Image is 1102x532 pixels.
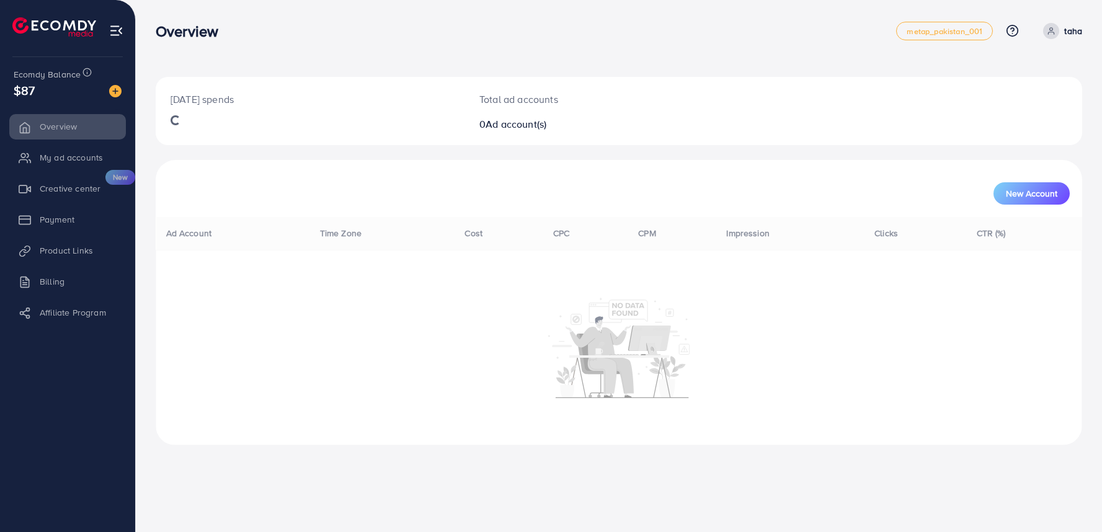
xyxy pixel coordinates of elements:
span: metap_pakistan_001 [907,27,982,35]
span: Ad account(s) [486,117,546,131]
span: New Account [1006,189,1057,198]
p: taha [1064,24,1082,38]
img: menu [109,24,123,38]
button: New Account [993,182,1070,205]
h3: Overview [156,22,228,40]
span: $87 [14,81,35,99]
p: [DATE] spends [171,92,450,107]
img: logo [12,17,96,37]
p: Total ad accounts [479,92,682,107]
a: taha [1038,23,1082,39]
span: Ecomdy Balance [14,68,81,81]
a: metap_pakistan_001 [896,22,993,40]
h2: 0 [479,118,682,130]
img: image [109,85,122,97]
